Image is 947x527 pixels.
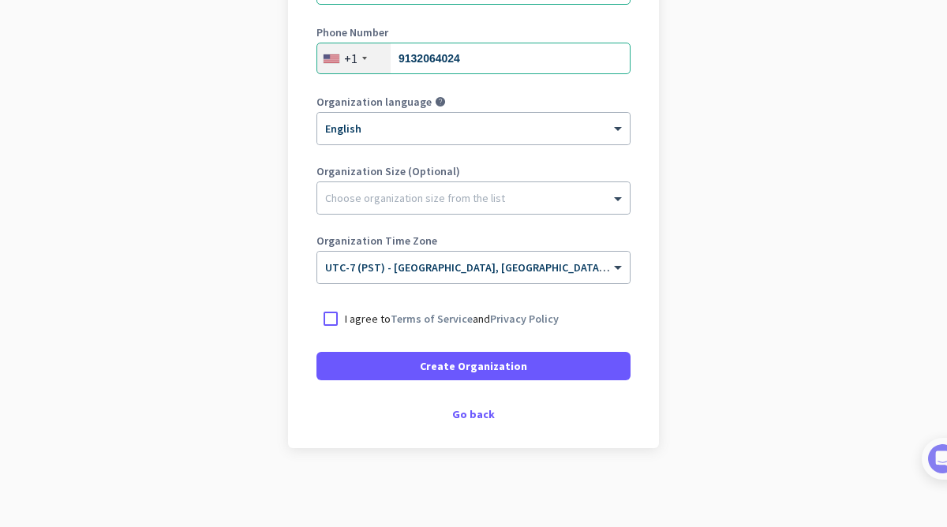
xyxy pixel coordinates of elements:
label: Phone Number [316,27,631,38]
input: 201-555-0123 [316,43,631,74]
a: Privacy Policy [490,312,559,326]
a: Terms of Service [391,312,473,326]
i: help [435,96,446,107]
label: Organization Size (Optional) [316,166,631,177]
label: Organization Time Zone [316,235,631,246]
button: Create Organization [316,352,631,380]
span: Create Organization [420,358,527,374]
label: Organization language [316,96,432,107]
p: I agree to and [345,311,559,327]
div: Go back [316,409,631,420]
div: +1 [344,50,357,66]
